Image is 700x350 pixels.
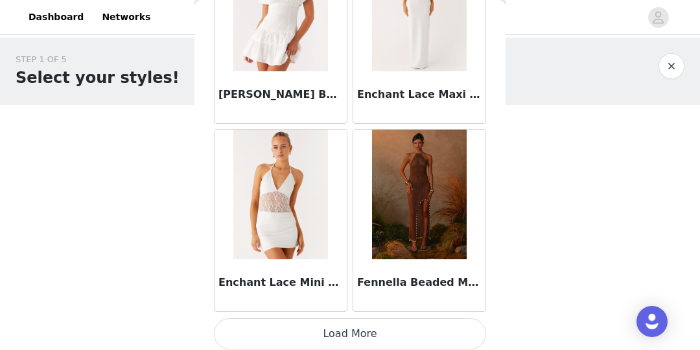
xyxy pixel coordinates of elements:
[21,3,91,32] a: Dashboard
[16,66,180,89] h1: Select your styles!
[16,53,180,66] div: STEP 1 OF 5
[372,130,466,259] img: Fennella Beaded Maxi Dress - Chocolate
[214,318,486,349] button: Load More
[94,3,158,32] a: Networks
[218,275,343,290] h3: Enchant Lace Mini Dress - Ivory
[218,87,343,102] h3: [PERSON_NAME] Boat Neck Mini Dress - Off White
[357,87,482,102] h3: Enchant Lace Maxi Dress - Ivory
[636,306,668,337] div: Open Intercom Messenger
[652,7,664,28] div: avatar
[357,275,482,290] h3: Fennella Beaded Maxi Dress - Chocolate
[233,130,327,259] img: Enchant Lace Mini Dress - Ivory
